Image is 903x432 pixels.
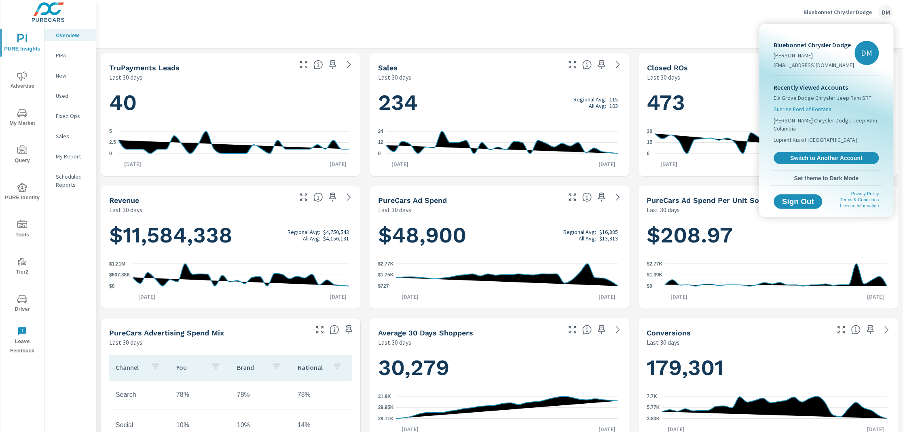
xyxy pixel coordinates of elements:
span: Switch to Another Account [778,154,875,162]
a: License Information [840,203,879,208]
a: Terms & Conditions [841,197,879,202]
a: Switch to Another Account [774,152,879,164]
div: DM [855,41,879,65]
span: Sunrise Ford of Fontana [774,105,832,113]
span: Elk Grove Dodge Chrysler Jeep Ram SRT [774,94,872,102]
p: Bluebonnet Chrysler Dodge [774,40,854,50]
span: [PERSON_NAME] Chrysler Dodge Jeep Ram Columbia [774,116,879,133]
span: Lupient Kia of [GEOGRAPHIC_DATA] [774,136,857,144]
span: Set theme to Dark Mode [774,175,879,182]
p: [EMAIL_ADDRESS][DOMAIN_NAME] [774,61,854,69]
span: Sign Out [780,198,816,205]
p: Recently Viewed Accounts [774,82,879,92]
p: [PERSON_NAME] [774,51,854,59]
a: Privacy Policy [852,191,879,196]
button: Sign Out [774,194,823,209]
button: Set theme to Dark Mode [771,171,882,185]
